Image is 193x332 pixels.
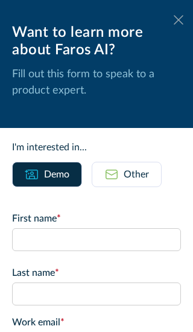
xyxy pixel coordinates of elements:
div: Other [124,167,149,182]
label: Work email [12,315,181,330]
label: First name [12,211,181,226]
label: Last name [12,266,181,280]
div: Want to learn more about Faros AI? [12,24,181,59]
p: Fill out this form to speak to a product expert. [12,66,181,99]
div: I'm interested in... [12,140,181,155]
div: Demo [44,167,69,182]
